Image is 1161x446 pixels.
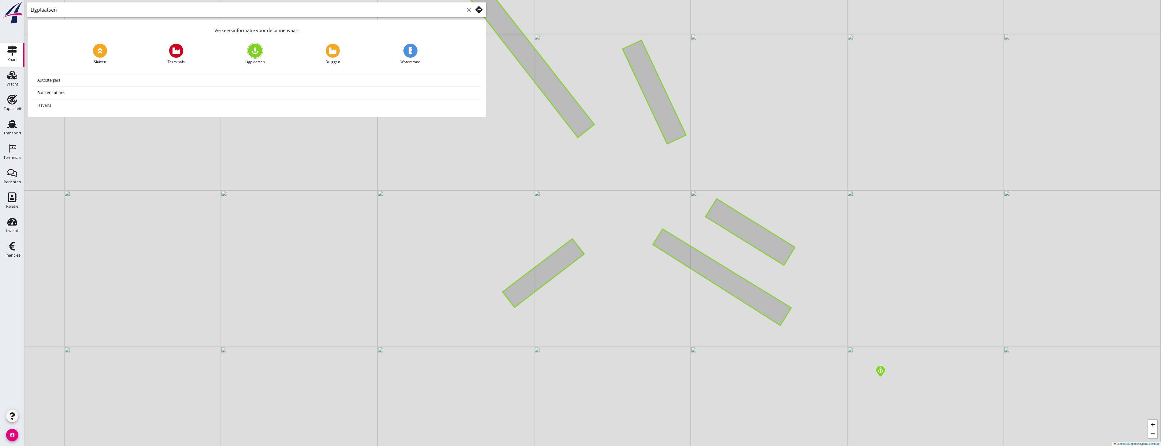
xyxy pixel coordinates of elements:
img: logo-small.a267ee39.svg [1,2,23,24]
i: clear [465,6,473,13]
div: Terminals [3,155,21,159]
a: Sluizen [93,44,107,65]
div: Financieel [3,253,21,257]
a: Mapbox [1128,442,1138,445]
img: Marker [875,365,886,378]
div: Vracht [6,82,18,86]
div: Berichten [4,180,21,184]
a: Terminals [168,44,185,65]
a: Bruggen [325,44,340,65]
div: Kaart [7,58,17,62]
div: Relatie [6,204,18,208]
div: Autosteigers [37,76,476,84]
input: Zoek faciliteit [31,5,464,15]
i: account_circle [6,429,18,441]
span: + [1151,421,1155,428]
span: | [1126,442,1126,445]
div: Havens [37,101,476,109]
div: Transport [3,131,21,135]
div: Bunkerstations [37,89,476,96]
span: − [1151,430,1155,437]
div: Verkeersinformatie voor de binnenvaart [28,20,486,39]
a: OpenStreetMap [1140,442,1159,445]
a: Waterstand [400,44,420,65]
a: Zoom out [1148,429,1157,438]
div: © © [1112,442,1161,446]
span: Terminals [168,59,185,65]
span: Ligplaatsen [245,59,265,65]
span: Sluizen [94,59,106,65]
a: Ligplaatsen [245,44,265,65]
span: Waterstand [400,59,420,65]
a: Leaflet [1114,442,1125,445]
span: Bruggen [325,59,340,65]
div: Inzicht [6,229,18,233]
a: Zoom in [1148,420,1157,429]
div: Capaciteit [3,107,21,111]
